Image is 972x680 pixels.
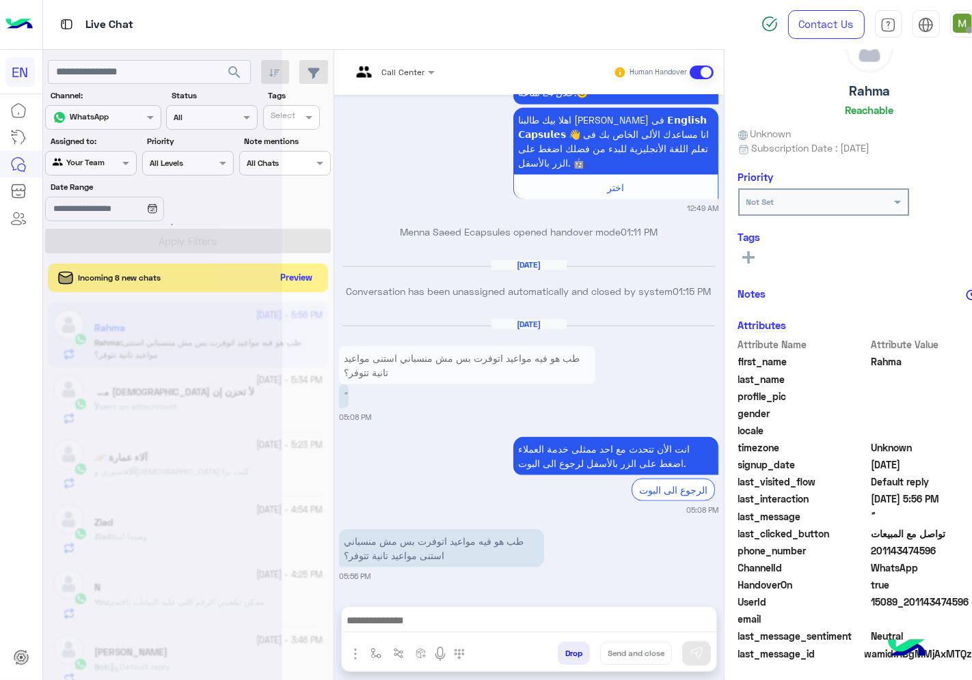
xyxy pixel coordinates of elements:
[244,135,329,147] label: Note mentions
[393,648,404,659] img: Trigger scenario
[621,226,658,238] span: 01:11 PM
[788,10,865,39] a: Contact Us
[558,642,590,665] button: Drop
[150,212,174,236] div: loading...
[846,26,893,72] img: defaultAdmin.png
[339,346,595,384] p: 21/9/2025, 5:08 PM
[738,457,869,472] span: signup_date
[738,629,869,643] span: last_message_sentiment
[738,406,869,421] span: gender
[751,141,869,155] span: Subscription Date : [DATE]
[432,646,448,662] img: send voice note
[339,284,718,298] p: Conversation has been unassigned automatically and closed by system
[738,561,869,575] span: ChannelId
[846,104,894,116] h6: Reachable
[673,285,712,297] span: 01:15 PM
[339,412,371,423] small: 05:08 PM
[875,10,902,39] a: tab
[880,17,896,33] img: tab
[632,479,715,501] div: الرجوع الى البوت
[953,14,972,33] img: userImage
[738,354,869,369] span: first_name
[351,66,377,89] img: teams.png
[416,648,427,659] img: create order
[364,642,387,664] button: select flow
[738,612,869,626] span: email
[275,269,318,287] button: Preview
[85,16,133,34] p: Live Chat
[849,83,890,99] h5: Rahma
[491,320,567,329] h6: [DATE]
[630,67,687,78] small: Human Handover
[5,10,33,39] img: Logo
[738,492,869,506] span: last_interaction
[686,505,718,515] small: 05:08 PM
[513,437,718,475] p: 21/9/2025, 5:08 PM
[600,642,672,665] button: Send and close
[370,648,381,659] img: select flow
[513,108,718,175] p: 18/9/2025, 12:49 AM
[738,595,869,609] span: UserId
[738,319,787,331] h6: Attributes
[687,203,718,214] small: 12:49 AM
[738,372,869,386] span: last_name
[738,509,869,524] span: last_message
[738,126,792,141] span: Unknown
[339,384,349,408] p: 21/9/2025, 5:08 PM
[339,571,370,582] small: 05:56 PM
[738,440,869,455] span: timezone
[883,625,931,673] img: hulul-logo.png
[918,17,934,33] img: tab
[738,474,869,489] span: last_visited_flow
[738,389,869,403] span: profile_pic
[268,89,329,102] label: Tags
[608,182,625,193] span: اختر
[339,225,718,239] p: Menna Saeed Ecapsules opened handover mode
[738,287,766,300] h6: Notes
[5,57,35,87] div: EN
[738,423,869,438] span: locale
[269,109,295,125] div: Select
[339,529,544,567] p: 21/9/2025, 5:56 PM
[738,526,869,541] span: last_clicked_button
[491,260,567,270] h6: [DATE]
[690,647,703,660] img: send message
[738,578,869,592] span: HandoverOn
[738,337,869,352] span: Attribute Name
[746,197,774,207] b: Not Set
[738,171,774,183] h6: Priority
[387,642,409,664] button: Trigger scenario
[58,16,75,33] img: tab
[381,67,424,77] span: Call Center
[347,646,364,662] img: send attachment
[454,649,465,660] img: make a call
[738,543,869,558] span: phone_number
[761,16,778,32] img: spinner
[409,642,432,664] button: create order
[738,647,862,661] span: last_message_id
